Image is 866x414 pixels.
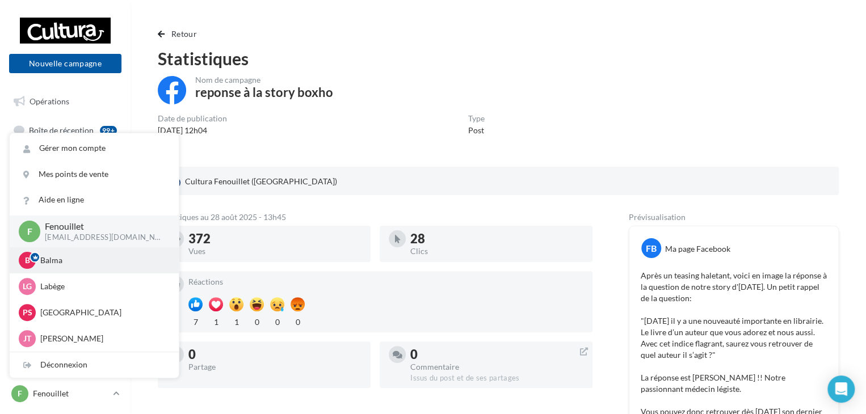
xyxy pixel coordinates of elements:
div: Prévisualisation [629,213,839,221]
span: JT [23,333,31,344]
div: Statistiques au 28 août 2025 - 13h45 [158,213,592,221]
div: Ma page Facebook [665,243,730,255]
p: Labège [40,281,165,292]
div: Issus du post et de ses partages [410,373,583,383]
a: Mes points de vente [10,162,179,187]
span: F [27,225,32,238]
button: Retour [158,27,201,41]
div: 0 [291,314,305,328]
div: 28 [410,233,583,245]
span: F [18,388,22,399]
a: Médiathèque [7,175,124,199]
p: [GEOGRAPHIC_DATA] [40,307,165,318]
span: Boîte de réception [29,125,94,134]
span: Opérations [30,96,69,106]
div: 372 [188,233,361,245]
div: Cultura Fenouillet ([GEOGRAPHIC_DATA]) [167,174,339,191]
a: Boîte de réception99+ [7,118,124,142]
div: Clics [410,247,583,255]
div: Commentaire [410,363,583,371]
div: Vues [188,247,361,255]
div: 99+ [100,126,117,135]
p: [EMAIL_ADDRESS][DOMAIN_NAME] [45,233,161,243]
button: Nouvelle campagne [9,54,121,73]
div: Type [468,115,485,122]
p: Fenouillet [45,220,161,233]
div: Date de publication [158,115,227,122]
div: Statistiques [158,50,839,67]
p: Balma [40,255,165,266]
div: 0 [410,348,583,361]
div: reponse à la story boxho [195,86,333,99]
p: [PERSON_NAME] [40,333,165,344]
div: Nom de campagne [195,76,333,84]
div: Post [468,125,485,136]
span: Retour [171,29,197,39]
a: Opérations [7,90,124,113]
div: 0 [188,348,361,361]
a: Aide en ligne [10,187,179,213]
div: 0 [250,314,264,328]
div: Réactions [188,278,583,286]
div: 7 [188,314,203,328]
a: F Fenouillet [9,383,121,404]
a: Calendrier [7,204,124,227]
a: Campagnes [7,147,124,171]
div: Partage [188,363,361,371]
span: Lg [23,281,32,292]
div: 0 [270,314,284,328]
div: FB [641,238,661,258]
div: [DATE] 12h04 [158,125,227,136]
div: Open Intercom Messenger [827,375,855,403]
span: B [25,255,30,266]
p: Fenouillet [33,388,108,399]
a: Cultura Fenouillet ([GEOGRAPHIC_DATA]) [167,174,388,191]
a: Gérer mon compte [10,136,179,161]
div: 1 [209,314,223,328]
div: 1 [229,314,243,328]
div: Déconnexion [10,352,179,378]
span: Ps [23,307,32,318]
